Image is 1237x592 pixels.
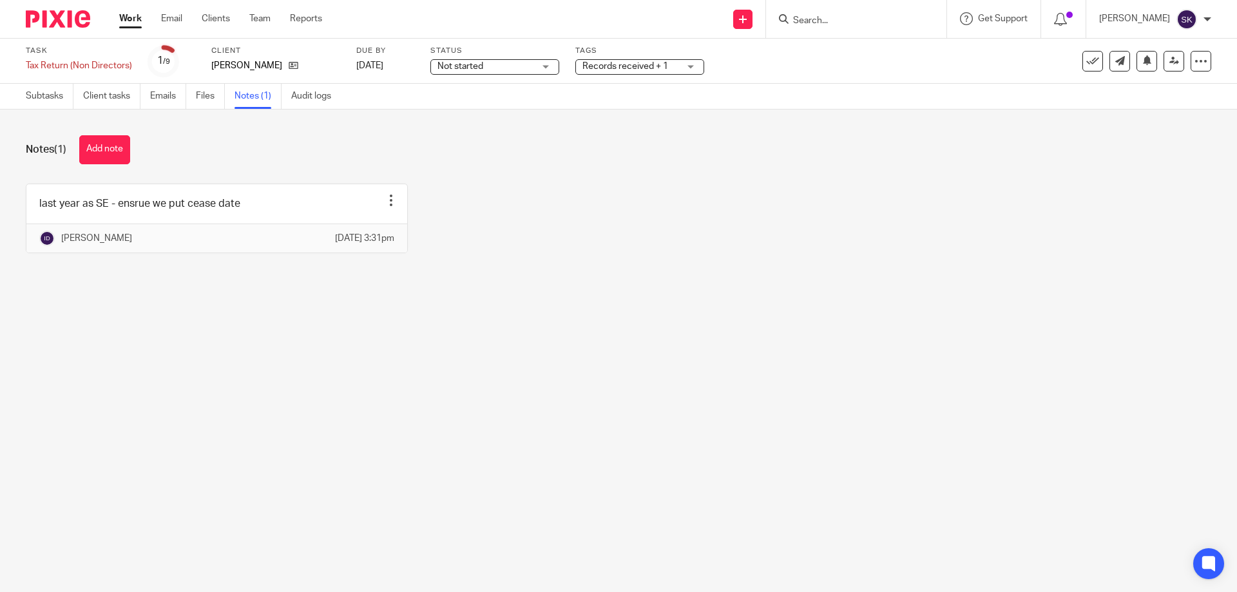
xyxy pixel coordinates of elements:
span: Get Support [978,14,1028,23]
a: Email [161,12,182,25]
a: Reports [290,12,322,25]
img: svg%3E [1176,9,1197,30]
div: 1 [157,53,170,68]
span: Not started [437,62,483,71]
label: Status [430,46,559,56]
button: Add note [79,135,130,164]
img: Pixie [26,10,90,28]
a: Client tasks [83,84,140,109]
a: Audit logs [291,84,341,109]
a: Clients [202,12,230,25]
a: Work [119,12,142,25]
h1: Notes [26,143,66,157]
label: Due by [356,46,414,56]
p: [DATE] 3:31pm [335,232,394,245]
label: Client [211,46,340,56]
span: Records received + 1 [582,62,668,71]
div: Tax Return (Non Directors) [26,59,132,72]
a: Files [196,84,225,109]
input: Search [792,15,908,27]
label: Task [26,46,132,56]
p: [PERSON_NAME] [61,232,132,245]
a: Emails [150,84,186,109]
a: Subtasks [26,84,73,109]
img: svg%3E [39,231,55,246]
p: [PERSON_NAME] [1099,12,1170,25]
span: (1) [54,144,66,155]
small: /9 [163,58,170,65]
span: [DATE] [356,61,383,70]
a: Notes (1) [235,84,282,109]
label: Tags [575,46,704,56]
a: Team [249,12,271,25]
p: [PERSON_NAME] [211,59,282,72]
